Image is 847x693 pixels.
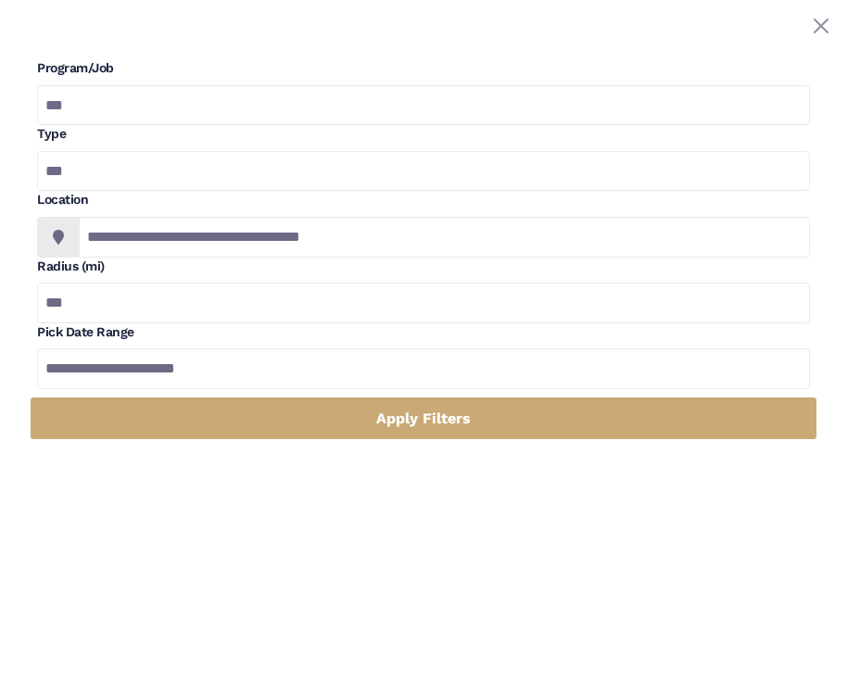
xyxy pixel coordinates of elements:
h4: Program/Job [37,59,810,78]
h4: Pick Date Range [37,323,810,342]
h4: Radius (mi) [37,258,105,276]
h4: Location [37,191,810,209]
input: Location [79,217,810,258]
h4: Type [37,125,810,144]
button: Close [810,15,832,37]
a: Apply Filters [30,397,817,440]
